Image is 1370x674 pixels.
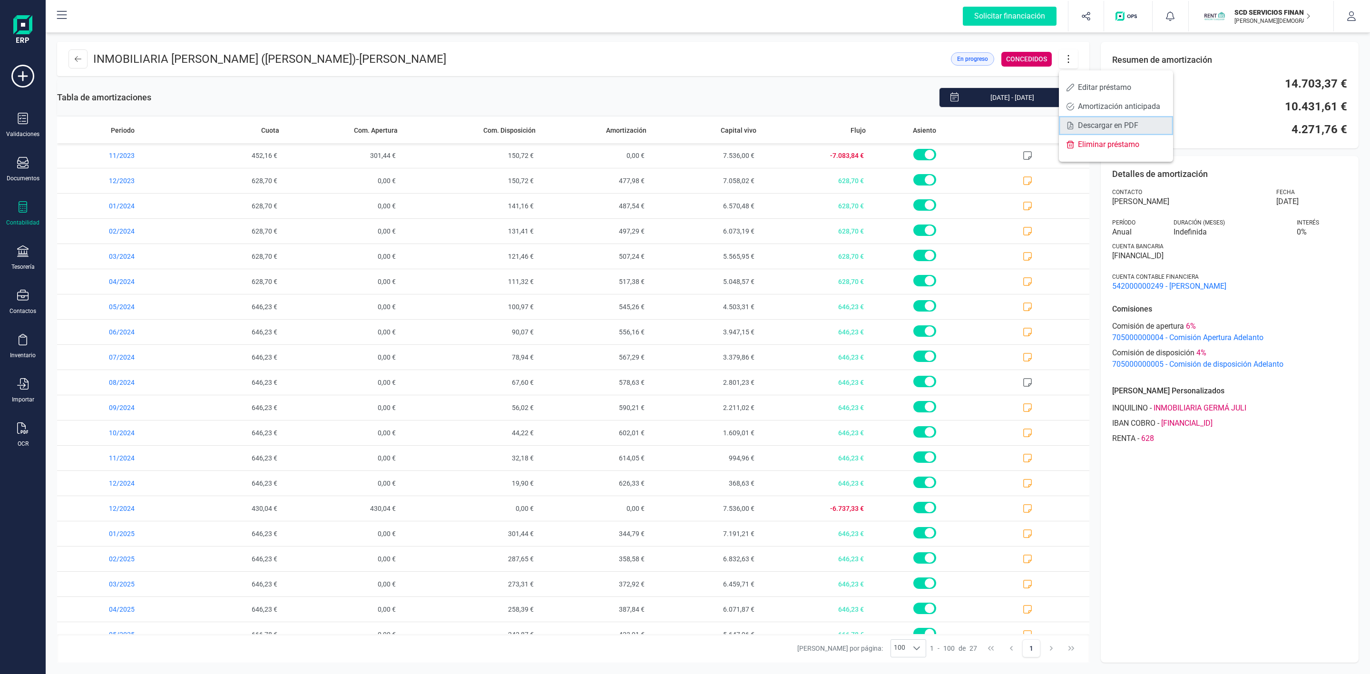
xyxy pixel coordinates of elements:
span: 6.570,48 € [650,194,760,218]
span: 646,23 € [173,345,283,370]
span: 646,23 € [173,597,283,622]
span: 0,00 € [283,244,401,269]
span: 05/2025 [57,622,173,647]
p: [PERSON_NAME] Personalizados [1112,385,1347,397]
p: [PERSON_NAME][DEMOGRAPHIC_DATA][DEMOGRAPHIC_DATA] [1234,17,1311,25]
span: 03/2025 [57,572,173,596]
span: 4.503,31 € [650,294,760,319]
div: Solicitar financiación [963,7,1057,26]
span: 56,02 € [401,395,540,420]
span: 90,07 € [401,320,540,344]
span: 10/2024 [57,420,173,445]
span: 01/2024 [57,194,173,218]
span: 0,00 € [283,597,401,622]
span: -7.083,84 € [760,143,870,168]
span: Periodo [111,126,135,135]
span: 0,00 € [539,143,650,168]
span: 430,04 € [173,496,283,521]
div: Inventario [10,352,36,359]
span: En progreso [957,55,988,63]
span: 2.211,02 € [650,395,760,420]
span: 0,00 € [283,294,401,319]
span: 646,23 € [173,320,283,344]
p: Comisiones [1112,303,1347,315]
span: 3.947,15 € [650,320,760,344]
span: 0,00 € [283,547,401,571]
span: 07/2024 [57,345,173,370]
span: 100 [943,644,955,653]
span: 372,92 € [539,572,650,596]
span: 0,00 € [283,269,401,294]
span: 628,70 € [173,244,283,269]
span: Anual [1112,226,1163,238]
span: Editar préstamo [1078,84,1165,91]
span: 646,23 € [760,521,870,546]
span: 7.191,21 € [650,521,760,546]
span: 507,24 € [539,244,650,269]
span: 628,70 € [173,219,283,244]
span: Eliminar préstamo [1078,141,1165,148]
span: 27 [969,644,977,653]
span: 567,29 € [539,345,650,370]
span: 67,60 € [401,370,540,395]
span: 02/2025 [57,547,173,571]
span: 7.536,00 € [650,496,760,521]
span: 6 % [1186,321,1196,332]
span: 08/2024 [57,370,173,395]
span: 705000000005 - Comisión de disposición Adelanto [1112,359,1347,370]
div: - [1112,418,1347,429]
span: 646,23 € [760,370,870,395]
span: 646,23 € [760,572,870,596]
span: 646,23 € [760,420,870,445]
button: Solicitar financiación [951,1,1068,31]
span: Cuenta bancaria [1112,243,1164,250]
p: Resumen de amortización [1112,53,1347,67]
div: OCR [18,440,29,448]
span: 0,00 € [283,194,401,218]
span: Descargar en PDF [1078,122,1165,129]
span: 628,70 € [760,219,870,244]
span: 0,00 € [283,420,401,445]
span: 11/2024 [57,446,173,470]
span: 150,72 € [401,168,540,193]
span: 646,23 € [173,395,283,420]
span: 646,23 € [173,572,283,596]
span: [FINANCIAL_ID] [1161,418,1213,429]
span: 02/2024 [57,219,173,244]
span: 646,23 € [760,294,870,319]
button: Logo de OPS [1110,1,1146,31]
span: 646,23 € [760,395,870,420]
span: 423,91 € [539,622,650,647]
button: Next Page [1042,639,1060,657]
span: Duración (MESES) [1174,219,1225,226]
span: 646,23 € [760,345,870,370]
span: [DATE] [1276,196,1299,207]
span: Asiento [913,126,936,135]
span: 487,54 € [539,194,650,218]
span: 666,78 € [760,622,870,647]
span: 517,38 € [539,269,650,294]
span: 12/2023 [57,168,173,193]
span: Amortización anticipada [1078,103,1165,110]
span: 6.832,63 € [650,547,760,571]
button: SCSCD SERVICIOS FINANCIEROS SL[PERSON_NAME][DEMOGRAPHIC_DATA][DEMOGRAPHIC_DATA] [1200,1,1322,31]
span: 497,29 € [539,219,650,244]
span: 5.048,57 € [650,269,760,294]
span: 4.271,76 € [1292,122,1347,137]
span: 542000000249 - [PERSON_NAME] [1112,281,1347,292]
span: 628,70 € [173,168,283,193]
span: 2.801,23 € [650,370,760,395]
span: 614,05 € [539,446,650,470]
span: 646,23 € [173,471,283,496]
span: 628,70 € [760,244,870,269]
span: 0,00 € [283,219,401,244]
span: Com. Disposición [483,126,536,135]
span: 628,70 € [760,194,870,218]
span: 646,23 € [173,370,283,395]
span: 994,96 € [650,446,760,470]
span: 477,98 € [539,168,650,193]
span: 01/2025 [57,521,173,546]
span: 646,23 € [173,446,283,470]
span: Amortización [606,126,646,135]
span: 368,63 € [650,471,760,496]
